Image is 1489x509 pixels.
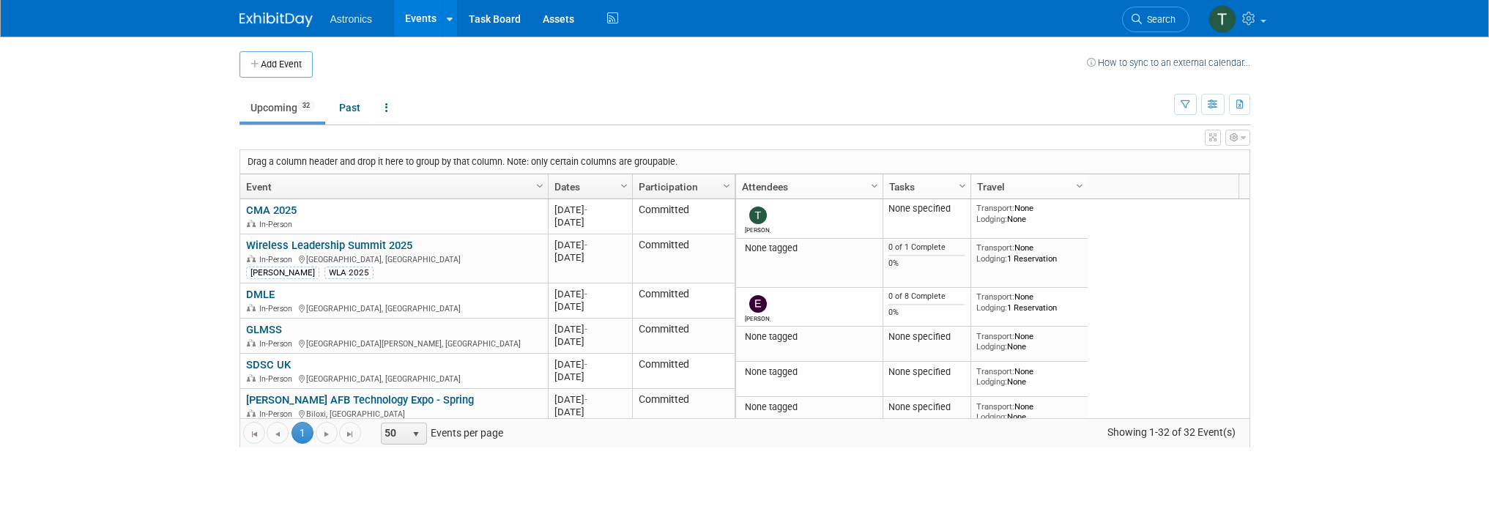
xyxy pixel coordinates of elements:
[889,174,961,199] a: Tasks
[866,174,883,196] a: Column Settings
[888,242,965,253] div: 0 of 1 Complete
[316,422,338,444] a: Go to the next page
[554,204,625,216] div: [DATE]
[247,374,256,382] img: In-Person Event
[741,331,877,343] div: None tagged
[1142,14,1176,25] span: Search
[239,12,313,27] img: ExhibitDay
[246,204,297,217] a: CMA 2025
[321,428,333,440] span: Go to the next page
[976,341,1007,352] span: Lodging:
[298,100,314,111] span: 32
[328,94,371,122] a: Past
[741,366,877,378] div: None tagged
[632,199,735,234] td: Committed
[247,339,256,346] img: In-Person Event
[259,255,297,264] span: In-Person
[639,174,725,199] a: Participation
[246,358,291,371] a: SDSC UK
[888,331,965,343] div: None specified
[246,239,412,252] a: Wireless Leadership Summit 2025
[584,289,587,300] span: -
[554,300,625,313] div: [DATE]
[745,313,771,322] div: Elizabeth Cortes
[742,174,873,199] a: Attendees
[554,323,625,335] div: [DATE]
[554,288,625,300] div: [DATE]
[632,319,735,354] td: Committed
[976,291,1014,302] span: Transport:
[976,412,1007,422] span: Lodging:
[246,337,541,349] div: [GEOGRAPHIC_DATA][PERSON_NAME], [GEOGRAPHIC_DATA]
[584,359,587,370] span: -
[957,180,968,192] span: Column Settings
[869,180,880,192] span: Column Settings
[410,428,422,440] span: select
[532,174,548,196] a: Column Settings
[976,203,1014,213] span: Transport:
[976,331,1082,352] div: None None
[554,216,625,229] div: [DATE]
[749,295,767,313] img: Elizabeth Cortes
[554,406,625,418] div: [DATE]
[888,366,965,378] div: None specified
[721,180,732,192] span: Column Settings
[1208,5,1236,33] img: Tiffany Branin
[239,51,313,78] button: Add Event
[248,428,260,440] span: Go to the first page
[632,234,735,283] td: Committed
[976,366,1014,376] span: Transport:
[976,242,1014,253] span: Transport:
[247,255,256,262] img: In-Person Event
[259,304,297,313] span: In-Person
[741,242,877,254] div: None tagged
[246,253,541,265] div: [GEOGRAPHIC_DATA], [GEOGRAPHIC_DATA]
[1093,422,1249,442] span: Showing 1-32 of 32 Event(s)
[243,422,265,444] a: Go to the first page
[749,207,767,224] img: Tiffany Branin
[554,335,625,348] div: [DATE]
[976,331,1014,341] span: Transport:
[888,401,965,413] div: None specified
[632,354,735,389] td: Committed
[246,288,275,301] a: DMLE
[976,214,1007,224] span: Lodging:
[534,180,546,192] span: Column Settings
[259,220,297,229] span: In-Person
[246,407,541,420] div: Biloxi, [GEOGRAPHIC_DATA]
[344,428,356,440] span: Go to the last page
[259,409,297,419] span: In-Person
[554,358,625,371] div: [DATE]
[267,422,289,444] a: Go to the previous page
[362,422,518,444] span: Events per page
[259,339,297,349] span: In-Person
[382,423,406,444] span: 50
[1074,180,1085,192] span: Column Settings
[632,283,735,319] td: Committed
[888,308,965,318] div: 0%
[976,242,1082,264] div: None 1 Reservation
[632,389,735,424] td: Committed
[246,302,541,314] div: [GEOGRAPHIC_DATA], [GEOGRAPHIC_DATA]
[246,372,541,384] div: [GEOGRAPHIC_DATA], [GEOGRAPHIC_DATA]
[584,239,587,250] span: -
[247,220,256,227] img: In-Person Event
[272,428,283,440] span: Go to the previous page
[976,302,1007,313] span: Lodging:
[554,174,623,199] a: Dates
[976,401,1082,423] div: None None
[554,371,625,383] div: [DATE]
[324,267,374,278] div: WLA 2025
[292,422,313,444] span: 1
[888,291,965,302] div: 0 of 8 Complete
[1087,57,1250,68] a: How to sync to an external calendar...
[246,174,538,199] a: Event
[977,174,1078,199] a: Travel
[584,394,587,405] span: -
[247,304,256,311] img: In-Person Event
[339,422,361,444] a: Go to the last page
[554,239,625,251] div: [DATE]
[741,401,877,413] div: None tagged
[246,267,319,278] div: [PERSON_NAME]
[554,251,625,264] div: [DATE]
